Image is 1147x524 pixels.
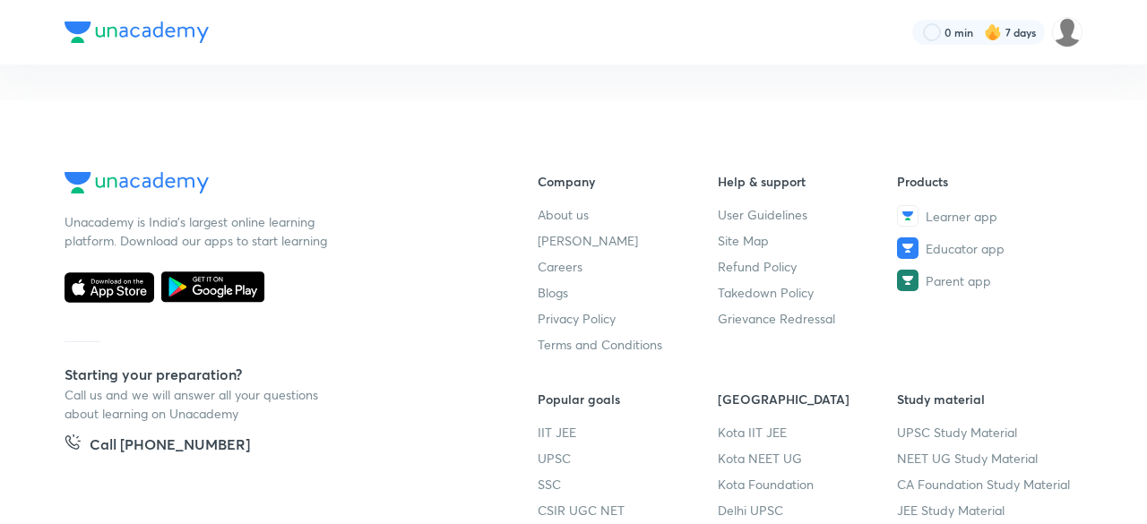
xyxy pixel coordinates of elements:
[718,283,898,302] a: Takedown Policy
[90,434,250,459] h5: Call [PHONE_NUMBER]
[65,434,250,459] a: Call [PHONE_NUMBER]
[538,335,718,354] a: Terms and Conditions
[538,449,718,468] a: UPSC
[538,390,718,408] h6: Popular goals
[65,212,333,250] p: Unacademy is India’s largest online learning platform. Download our apps to start learning
[897,423,1077,442] a: UPSC Study Material
[718,423,898,442] a: Kota IIT JEE
[718,475,898,494] a: Kota Foundation
[718,501,898,520] a: Delhi UPSC
[897,237,918,259] img: Educator app
[538,501,718,520] a: CSIR UGC NET
[897,270,918,291] img: Parent app
[897,501,1077,520] a: JEE Study Material
[897,475,1077,494] a: CA Foundation Study Material
[538,172,718,191] h6: Company
[926,271,991,290] span: Parent app
[538,423,718,442] a: IIT JEE
[538,205,718,224] a: About us
[538,283,718,302] a: Blogs
[897,449,1077,468] a: NEET UG Study Material
[65,172,480,198] a: Company Logo
[65,385,333,423] p: Call us and we will answer all your questions about learning on Unacademy
[538,231,718,250] a: [PERSON_NAME]
[984,23,1002,41] img: streak
[897,205,918,227] img: Learner app
[926,239,1005,258] span: Educator app
[718,449,898,468] a: Kota NEET UG
[538,309,718,328] a: Privacy Policy
[65,21,209,43] img: Company Logo
[538,257,582,276] span: Careers
[718,390,898,408] h6: [GEOGRAPHIC_DATA]
[897,237,1077,259] a: Educator app
[65,364,480,385] h5: Starting your preparation?
[538,257,718,276] a: Careers
[718,257,898,276] a: Refund Policy
[718,205,898,224] a: User Guidelines
[718,172,898,191] h6: Help & support
[897,205,1077,227] a: Learner app
[897,390,1077,408] h6: Study material
[65,172,209,193] img: Company Logo
[926,207,997,226] span: Learner app
[718,309,898,328] a: Grievance Redressal
[897,270,1077,291] a: Parent app
[718,231,898,250] a: Site Map
[538,475,718,494] a: SSC
[1052,17,1082,47] img: SAKSHI AGRAWAL
[897,172,1077,191] h6: Products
